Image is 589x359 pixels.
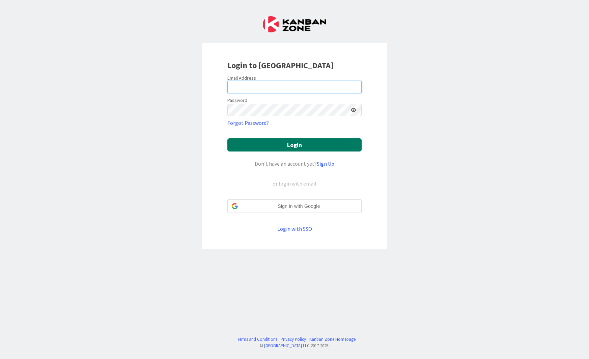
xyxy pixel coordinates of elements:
[227,60,334,71] b: Login to [GEOGRAPHIC_DATA]
[281,336,306,342] a: Privacy Policy
[234,342,356,349] div: © LLC 2017- 2025 .
[227,138,362,151] button: Login
[309,336,356,342] a: Kanban Zone Homepage
[227,119,269,127] a: Forgot Password?
[264,343,302,348] a: [GEOGRAPHIC_DATA]
[277,225,312,232] a: Login with SSO
[227,199,362,213] div: Sign in with Google
[317,160,334,167] a: Sign Up
[241,203,357,210] span: Sign in with Google
[263,16,326,32] img: Kanban Zone
[237,336,277,342] a: Terms and Conditions
[271,179,318,188] div: or login with email
[227,75,256,81] label: Email Address
[227,97,247,104] label: Password
[227,160,362,168] div: Don’t have an account yet?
